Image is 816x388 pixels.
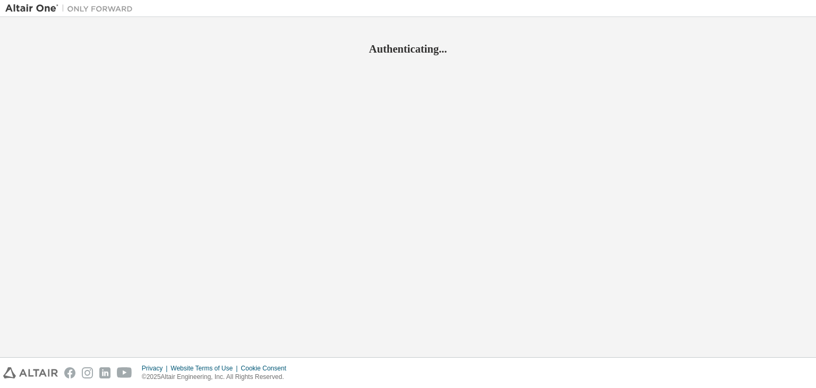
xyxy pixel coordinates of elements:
[5,3,138,14] img: Altair One
[142,364,171,373] div: Privacy
[142,373,293,382] p: © 2025 Altair Engineering, Inc. All Rights Reserved.
[99,367,110,378] img: linkedin.svg
[3,367,58,378] img: altair_logo.svg
[82,367,93,378] img: instagram.svg
[171,364,241,373] div: Website Terms of Use
[5,42,811,56] h2: Authenticating...
[64,367,75,378] img: facebook.svg
[241,364,292,373] div: Cookie Consent
[117,367,132,378] img: youtube.svg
